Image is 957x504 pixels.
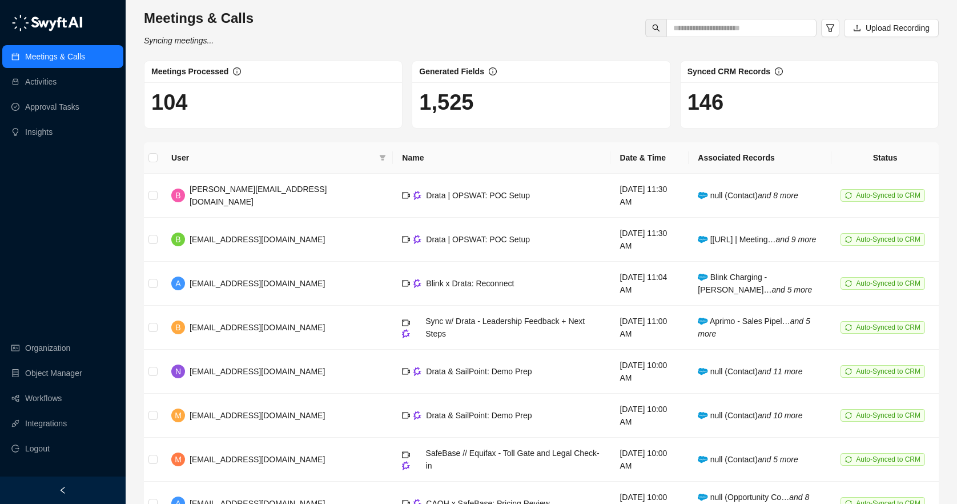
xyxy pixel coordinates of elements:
[190,279,325,288] span: [EMAIL_ADDRESS][DOMAIN_NAME]
[402,235,410,243] span: video-camera
[402,461,410,470] img: gong-Dwh8HbPa.png
[175,189,180,202] span: B
[426,279,514,288] span: Blink x Drata: Reconnect
[25,437,50,460] span: Logout
[698,235,816,244] span: [[URL] | Meeting…
[426,235,530,244] span: Drata | OPSWAT: POC Setup
[610,142,689,174] th: Date & Time
[610,218,689,262] td: [DATE] 11:30 AM
[402,411,410,419] span: video-camera
[652,24,660,32] span: search
[11,445,19,453] span: logout
[844,19,939,37] button: Upload Recording
[856,279,920,287] span: Auto-Synced to CRM
[413,235,421,243] img: gong-Dwh8HbPa.png
[610,438,689,482] td: [DATE] 10:00 AM
[845,192,852,199] span: sync
[610,174,689,218] td: [DATE] 11:30 AM
[190,411,325,420] span: [EMAIL_ADDRESS][DOMAIN_NAME]
[758,411,803,420] i: and 10 more
[866,22,930,34] span: Upload Recording
[831,142,939,174] th: Status
[698,367,802,376] span: null (Contact)
[856,411,920,419] span: Auto-Synced to CRM
[845,236,852,243] span: sync
[144,9,254,27] h3: Meetings & Calls
[856,367,920,375] span: Auto-Synced to CRM
[419,89,663,115] h1: 1,525
[402,191,410,199] span: video-camera
[856,455,920,463] span: Auto-Synced to CRM
[171,151,375,164] span: User
[489,67,497,75] span: info-circle
[426,411,532,420] span: Drata & SailPoint: Demo Prep
[698,455,798,464] span: null (Contact)
[775,67,783,75] span: info-circle
[377,149,388,166] span: filter
[151,89,395,115] h1: 104
[758,191,798,200] i: and 8 more
[190,235,325,244] span: [EMAIL_ADDRESS][DOMAIN_NAME]
[856,235,920,243] span: Auto-Synced to CRM
[920,466,951,497] iframe: Open customer support
[771,285,812,294] i: and 5 more
[610,262,689,306] td: [DATE] 11:04 AM
[413,367,421,375] img: gong-Dwh8HbPa.png
[610,306,689,350] td: [DATE] 11:00 AM
[175,277,180,290] span: A
[689,142,831,174] th: Associated Records
[11,14,83,31] img: logo-05li4sbe.png
[402,451,410,459] span: video-camera
[25,121,53,143] a: Insights
[25,362,82,385] a: Object Manager
[758,367,803,376] i: and 11 more
[25,70,57,93] a: Activities
[425,317,585,338] span: Sync w/ Drata - Leadership Feedback + Next Steps
[402,329,410,338] img: gong-Dwh8HbPa.png
[758,455,798,464] i: and 5 more
[856,323,920,331] span: Auto-Synced to CRM
[698,317,810,338] i: and 5 more
[25,95,79,118] a: Approval Tasks
[175,321,180,334] span: B
[687,89,931,115] h1: 146
[426,191,530,200] span: Drata | OPSWAT: POC Setup
[853,24,861,32] span: upload
[175,409,182,422] span: M
[419,67,484,76] span: Generated Fields
[59,486,67,494] span: left
[845,412,852,419] span: sync
[826,23,835,33] span: filter
[25,337,70,359] a: Organization
[379,154,386,161] span: filter
[698,191,798,200] span: null (Contact)
[698,317,810,338] span: Aprimo - Sales Pipel…
[175,365,181,378] span: N
[190,455,325,464] span: [EMAIL_ADDRESS][DOMAIN_NAME]
[175,453,182,466] span: M
[413,191,421,199] img: gong-Dwh8HbPa.png
[393,142,610,174] th: Name
[151,67,228,76] span: Meetings Processed
[413,411,421,419] img: gong-Dwh8HbPa.png
[190,185,327,206] span: [PERSON_NAME][EMAIL_ADDRESS][DOMAIN_NAME]
[426,449,600,470] span: SafeBase // Equifax - Toll Gate and Legal Check-in
[25,45,85,68] a: Meetings & Calls
[402,279,410,287] span: video-camera
[776,235,817,244] i: and 9 more
[25,387,62,410] a: Workflows
[426,367,532,376] span: Drata & SailPoint: Demo Prep
[233,67,241,75] span: info-circle
[698,273,812,294] span: Blink Charging - [PERSON_NAME]…
[413,279,421,287] img: gong-Dwh8HbPa.png
[845,324,852,331] span: sync
[845,368,852,375] span: sync
[610,394,689,438] td: [DATE] 10:00 AM
[856,191,920,199] span: Auto-Synced to CRM
[175,233,180,246] span: B
[698,411,802,420] span: null (Contact)
[610,350,689,394] td: [DATE] 10:00 AM
[144,36,214,45] i: Syncing meetings...
[25,412,67,435] a: Integrations
[190,323,325,332] span: [EMAIL_ADDRESS][DOMAIN_NAME]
